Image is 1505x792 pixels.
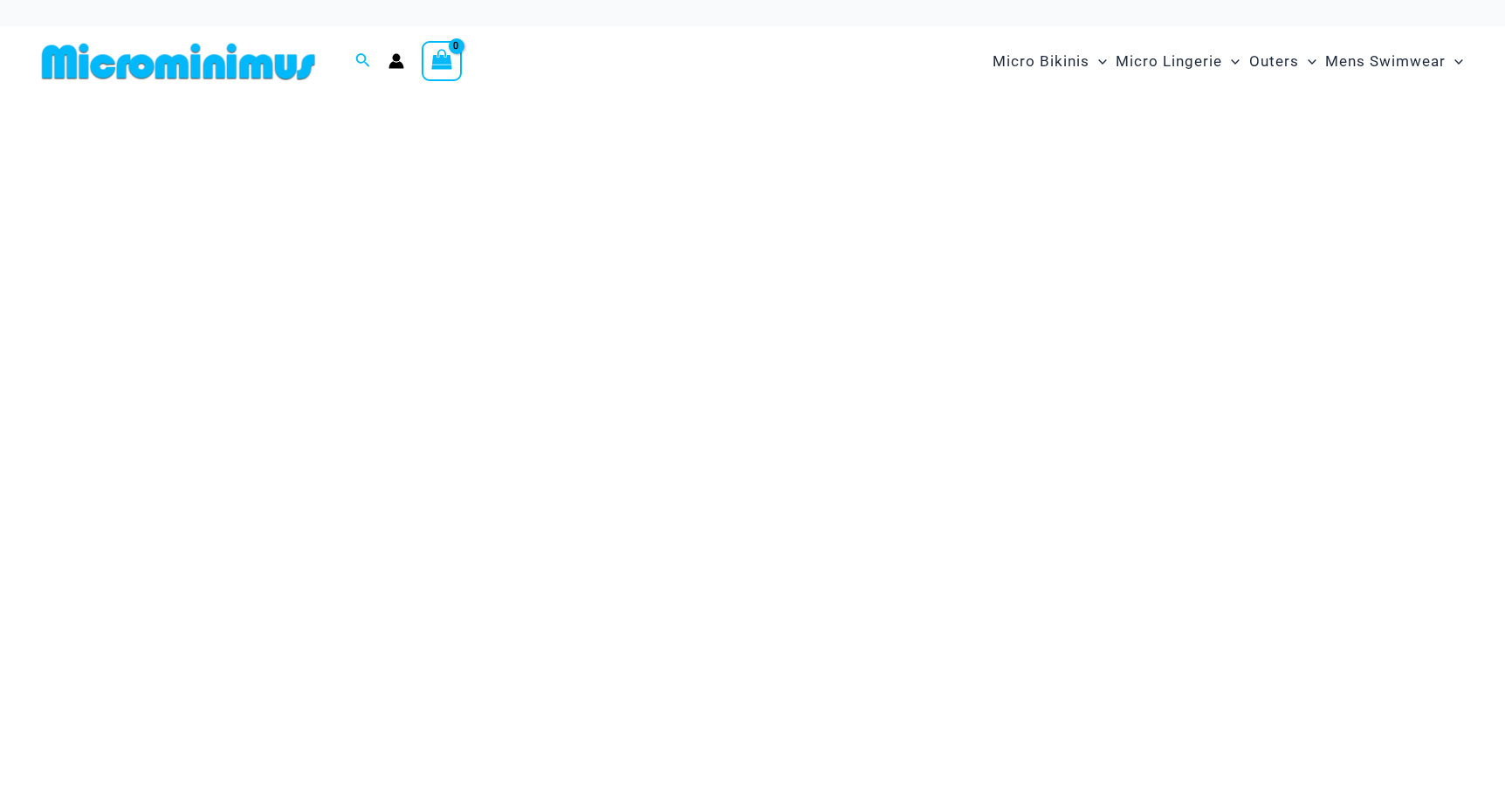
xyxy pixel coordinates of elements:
span: Menu Toggle [1222,39,1240,84]
span: Micro Bikinis [993,39,1089,84]
span: Menu Toggle [1446,39,1463,84]
a: OutersMenu ToggleMenu Toggle [1245,35,1321,88]
a: View Shopping Cart, empty [422,41,462,81]
span: Menu Toggle [1089,39,1107,84]
span: Mens Swimwear [1325,39,1446,84]
img: MM SHOP LOGO FLAT [35,42,322,81]
span: Outers [1249,39,1299,84]
span: Micro Lingerie [1116,39,1222,84]
nav: Site Navigation [986,32,1470,91]
a: Mens SwimwearMenu ToggleMenu Toggle [1321,35,1467,88]
a: Micro BikinisMenu ToggleMenu Toggle [988,35,1111,88]
span: Menu Toggle [1299,39,1316,84]
a: Account icon link [388,53,404,69]
a: Micro LingerieMenu ToggleMenu Toggle [1111,35,1244,88]
a: Search icon link [355,51,371,72]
